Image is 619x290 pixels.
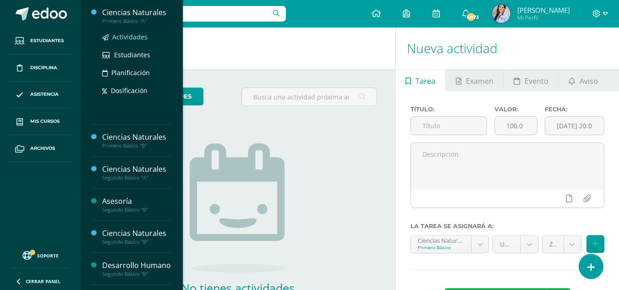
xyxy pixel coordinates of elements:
div: Asesoría [102,196,172,207]
label: Título: [411,106,487,113]
a: Soporte [11,249,70,261]
div: Ciencias Naturales [102,164,172,175]
div: Ciencias Naturales [102,132,172,142]
label: Fecha: [545,106,604,113]
a: Estudiantes [102,49,172,60]
input: Fecha de entrega [545,117,604,135]
span: Unidad 4 [500,235,514,253]
div: Segundo Básico "B" [102,271,172,277]
span: Disciplina [30,64,57,71]
a: Asistencia [7,82,73,109]
a: Ciencias NaturalesPrimero Básico "A" [102,7,172,24]
span: Zona (100.0%) [549,235,557,253]
div: Ciencias Naturales 'A' [418,235,465,244]
a: Ciencias NaturalesPrimero Básico "B" [102,132,172,149]
a: AsesoríaSegundo Básico "B" [102,196,172,213]
span: Estudiantes [30,37,64,44]
div: Desarrollo Humano [102,260,172,271]
label: Valor: [494,106,537,113]
h1: Actividades [92,27,384,69]
span: Dosificación [111,86,148,95]
input: Puntos máximos [495,117,537,135]
span: Cerrar panel [26,278,60,285]
div: Ciencias Naturales [102,228,172,239]
a: Mis cursos [7,108,73,135]
span: 4073 [466,12,476,22]
div: Primero Básico "A" [102,18,172,24]
span: Aviso [580,70,598,92]
div: Ciencias Naturales [102,7,172,18]
div: Segundo Básico "B" [102,207,172,213]
a: Examen [446,69,503,91]
a: Tarea [396,69,445,91]
div: Primero Básico "B" [102,142,172,149]
span: Actividades [112,33,148,41]
span: Mi Perfil [517,14,570,22]
a: Actividades [102,32,172,42]
h1: Nueva actividad [407,27,608,69]
span: Soporte [37,252,59,259]
a: Zona (100.0%) [542,235,581,253]
span: Mis cursos [30,118,60,125]
span: Tarea [416,70,435,92]
a: Evento [504,69,558,91]
span: [PERSON_NAME] [517,5,570,15]
a: Ciencias Naturales 'A'Primero Básico [411,235,489,253]
div: Segundo Básico "B" [102,239,172,245]
a: Planificación [102,67,172,78]
a: Ciencias NaturalesSegundo Básico "A" [102,164,172,181]
span: Evento [525,70,548,92]
span: Asistencia [30,91,59,98]
a: Aviso [559,69,608,91]
input: Busca un usuario... [87,6,286,22]
span: Estudiantes [114,50,150,59]
div: Primero Básico [418,244,465,251]
a: Unidad 4 [493,235,538,253]
img: no_activities.png [190,143,286,273]
a: Archivos [7,135,73,162]
span: Planificación [111,68,150,77]
input: Título [411,117,487,135]
span: Examen [466,70,493,92]
label: La tarea se asignará a: [411,223,604,230]
a: Ciencias NaturalesSegundo Básico "B" [102,228,172,245]
div: Segundo Básico "A" [102,175,172,181]
a: Desarrollo HumanoSegundo Básico "B" [102,260,172,277]
input: Busca una actividad próxima aquí... [242,88,376,106]
a: Estudiantes [7,27,73,55]
a: Dosificación [102,85,172,96]
span: Archivos [30,145,55,152]
a: Disciplina [7,55,73,82]
img: 21996f1dc71bbb98302dcc9716dc5632.png [492,5,510,23]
